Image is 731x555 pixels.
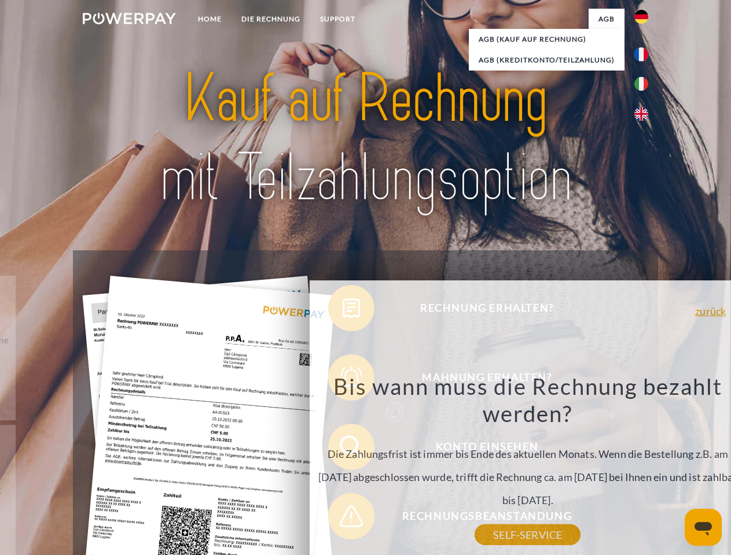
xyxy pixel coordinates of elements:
[111,55,620,221] img: title-powerpay_de.svg
[475,524,581,545] a: SELF-SERVICE
[232,9,310,29] a: DIE RECHNUNG
[310,9,365,29] a: SUPPORT
[634,77,648,91] img: it
[188,9,232,29] a: Home
[685,509,722,546] iframe: Schaltfläche zum Öffnen des Messaging-Fensters
[589,9,625,29] a: agb
[469,50,625,71] a: AGB (Kreditkonto/Teilzahlung)
[695,306,726,316] a: zurück
[469,29,625,50] a: AGB (Kauf auf Rechnung)
[83,13,176,24] img: logo-powerpay-white.svg
[634,107,648,121] img: en
[634,10,648,24] img: de
[634,47,648,61] img: fr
